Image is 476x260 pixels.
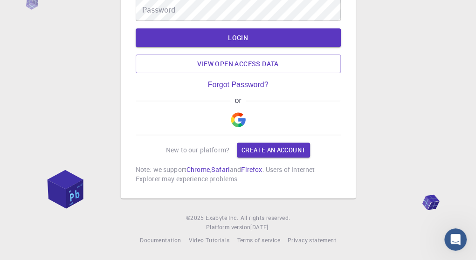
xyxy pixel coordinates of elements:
[166,145,229,155] p: New to our platform?
[288,236,336,244] span: Privacy statement
[211,165,230,174] a: Safari
[444,228,467,251] iframe: Intercom live chat
[208,81,269,89] a: Forgot Password?
[240,213,290,223] span: All rights reserved.
[288,236,336,245] a: Privacy statement
[206,213,238,223] a: Exabyte Inc.
[250,223,270,231] span: [DATE] .
[237,236,280,244] span: Terms of service
[188,236,229,244] span: Video Tutorials
[140,236,181,244] span: Documentation
[237,143,310,157] a: Create an account
[231,112,246,127] img: Google
[206,214,238,221] span: Exabyte Inc.
[140,236,181,245] a: Documentation
[136,165,341,184] p: Note: we support , and . Users of Internet Explorer may experience problems.
[237,236,280,245] a: Terms of service
[206,223,250,232] span: Platform version
[250,223,270,232] a: [DATE].
[186,213,206,223] span: © 2025
[136,55,341,73] a: View open access data
[241,165,262,174] a: Firefox
[186,165,210,174] a: Chrome
[230,96,246,105] span: or
[188,236,229,245] a: Video Tutorials
[136,28,341,47] button: LOGIN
